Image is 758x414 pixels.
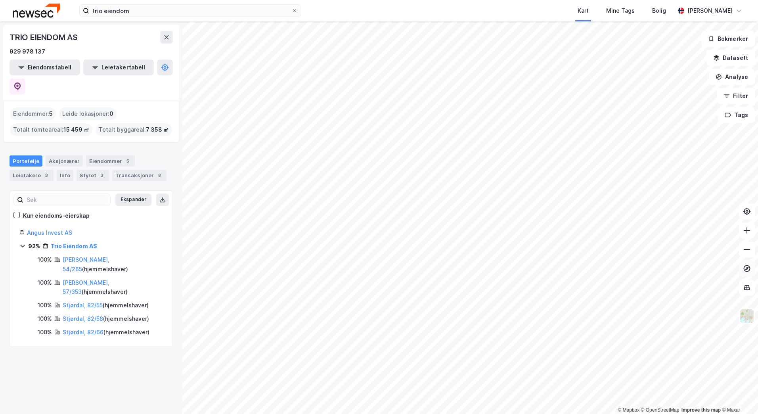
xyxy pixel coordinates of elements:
button: Ekspander [115,194,151,206]
span: 7 358 ㎡ [146,125,169,134]
button: Eiendomstabell [10,59,80,75]
div: [PERSON_NAME] [687,6,733,15]
button: Bokmerker [701,31,755,47]
div: ( hjemmelshaver ) [63,255,163,274]
button: Datasett [706,50,755,66]
div: 3 [98,171,106,179]
button: Tags [718,107,755,123]
a: Mapbox [618,407,639,413]
a: Trio Eiendom AS [51,243,97,249]
img: Z [739,309,754,324]
a: Angus Invest AS [27,229,72,236]
div: Totalt tomteareal : [10,123,92,136]
a: OpenStreetMap [641,407,680,413]
div: Mine Tags [606,6,635,15]
a: Stjørdal, 82/55 [63,302,103,309]
span: 5 [49,109,53,119]
a: Improve this map [681,407,721,413]
div: Kontrollprogram for chat [718,376,758,414]
div: ( hjemmelshaver ) [63,328,149,337]
div: Kart [578,6,589,15]
div: Leide lokasjoner : [59,107,117,120]
div: 100% [38,255,52,264]
div: ( hjemmelshaver ) [63,301,149,310]
div: ( hjemmelshaver ) [63,314,149,324]
div: Eiendommer [86,155,135,167]
img: newsec-logo.f6e21ccffca1b3a03d2d.png [13,4,60,17]
div: Totalt byggareal : [96,123,172,136]
button: Analyse [709,69,755,85]
div: TRIO EIENDOM AS [10,31,79,44]
a: [PERSON_NAME], 57/353 [63,279,109,295]
button: Filter [717,88,755,104]
iframe: Chat Widget [718,376,758,414]
div: Bolig [652,6,666,15]
input: Søk på adresse, matrikkel, gårdeiere, leietakere eller personer [89,5,291,17]
div: Eiendommer : [10,107,56,120]
div: Leietakere [10,170,54,181]
div: 8 [155,171,163,179]
div: Transaksjoner [112,170,167,181]
div: Info [57,170,73,181]
div: 92% [28,241,40,251]
a: [PERSON_NAME], 54/265 [63,256,109,272]
div: Portefølje [10,155,42,167]
button: Leietakertabell [83,59,154,75]
div: ( hjemmelshaver ) [63,278,163,297]
div: 3 [42,171,50,179]
a: Stjørdal, 82/66 [63,329,103,335]
div: Kun eiendoms-eierskap [23,211,90,220]
span: 0 [109,109,113,119]
div: 100% [38,328,52,337]
div: 5 [124,157,132,165]
div: Styret [77,170,109,181]
input: Søk [23,194,110,206]
div: 100% [38,301,52,310]
div: 929 978 137 [10,47,45,56]
div: 100% [38,278,52,287]
a: Stjørdal, 82/58 [63,315,103,322]
span: 15 459 ㎡ [63,125,89,134]
div: Aksjonærer [46,155,83,167]
div: 100% [38,314,52,324]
